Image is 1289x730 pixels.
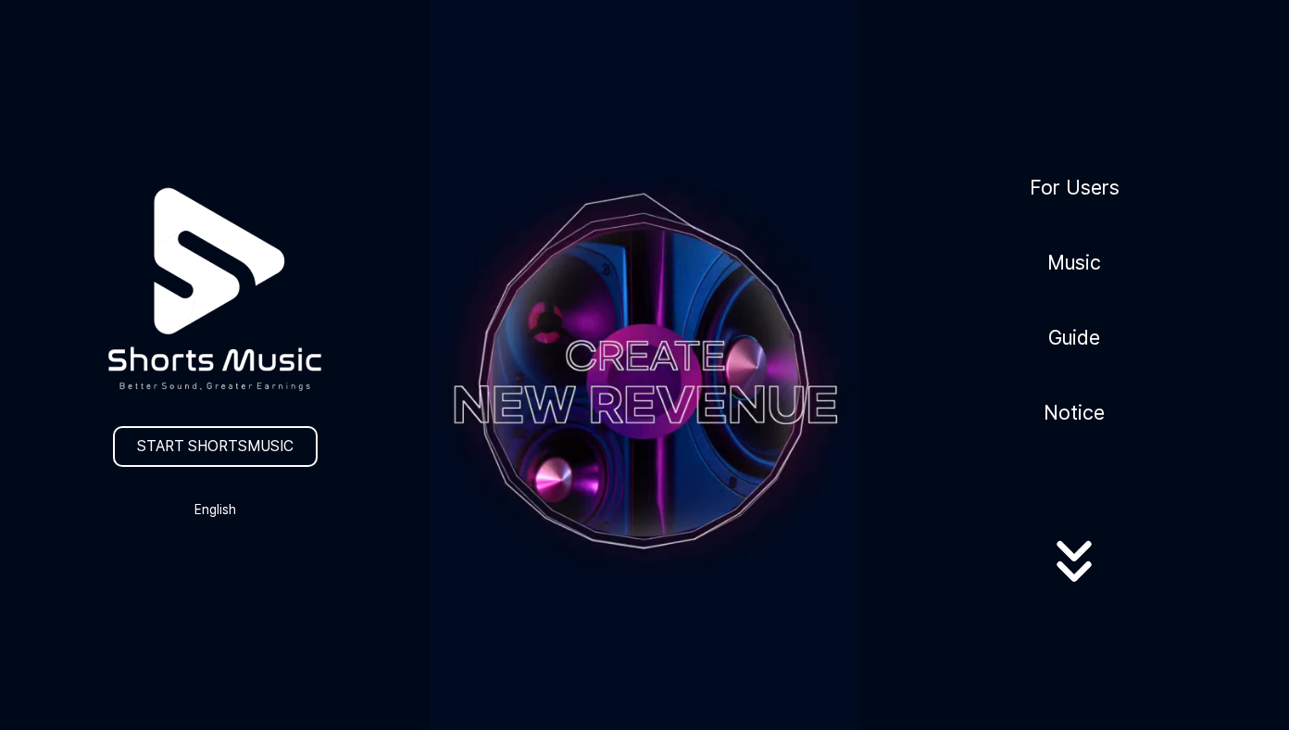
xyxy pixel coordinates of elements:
button: English [170,497,259,522]
a: Music [1040,240,1108,285]
a: Guide [1041,315,1108,360]
a: Notice [1036,390,1112,435]
img: logo [63,138,367,441]
a: START SHORTSMUSIC [113,426,318,467]
a: For Users [1022,165,1127,210]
